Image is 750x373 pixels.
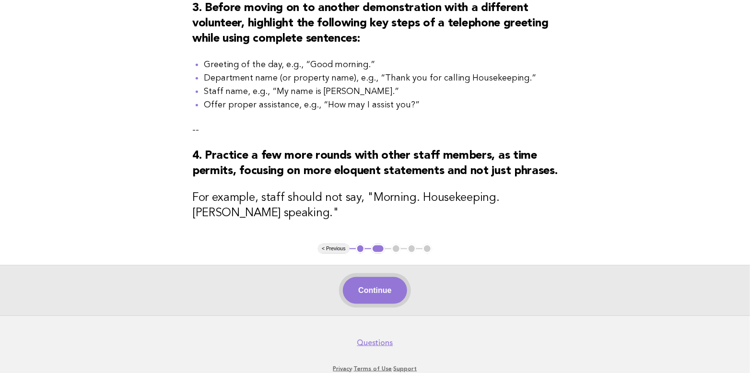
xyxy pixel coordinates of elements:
button: 2 [371,244,385,254]
a: Terms of Use [354,365,392,372]
li: Greeting of the day, e.g., “Good morning.” [204,58,558,71]
strong: 3. Before moving on to another demonstration with a different volunteer, highlight the following ... [192,2,549,45]
strong: 4. Practice a few more rounds with other staff members, as time permits, focusing on more eloquen... [192,150,558,177]
a: Privacy [333,365,352,372]
p: -- [192,123,558,137]
li: Staff name, e.g., “My name is [PERSON_NAME].” [204,85,558,98]
h3: For example, staff should not say, "Morning. Housekeeping. [PERSON_NAME] speaking." [192,190,558,221]
li: Offer proper assistance, e.g., “How may I assist you?” [204,98,558,112]
a: Support [394,365,417,372]
button: < Previous [318,244,349,254]
p: · · [82,365,668,373]
button: Continue [343,277,407,304]
a: Questions [357,338,393,348]
li: Department name (or property name), e.g., “Thank you for calling Housekeeping.” [204,71,558,85]
button: 1 [356,244,365,254]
